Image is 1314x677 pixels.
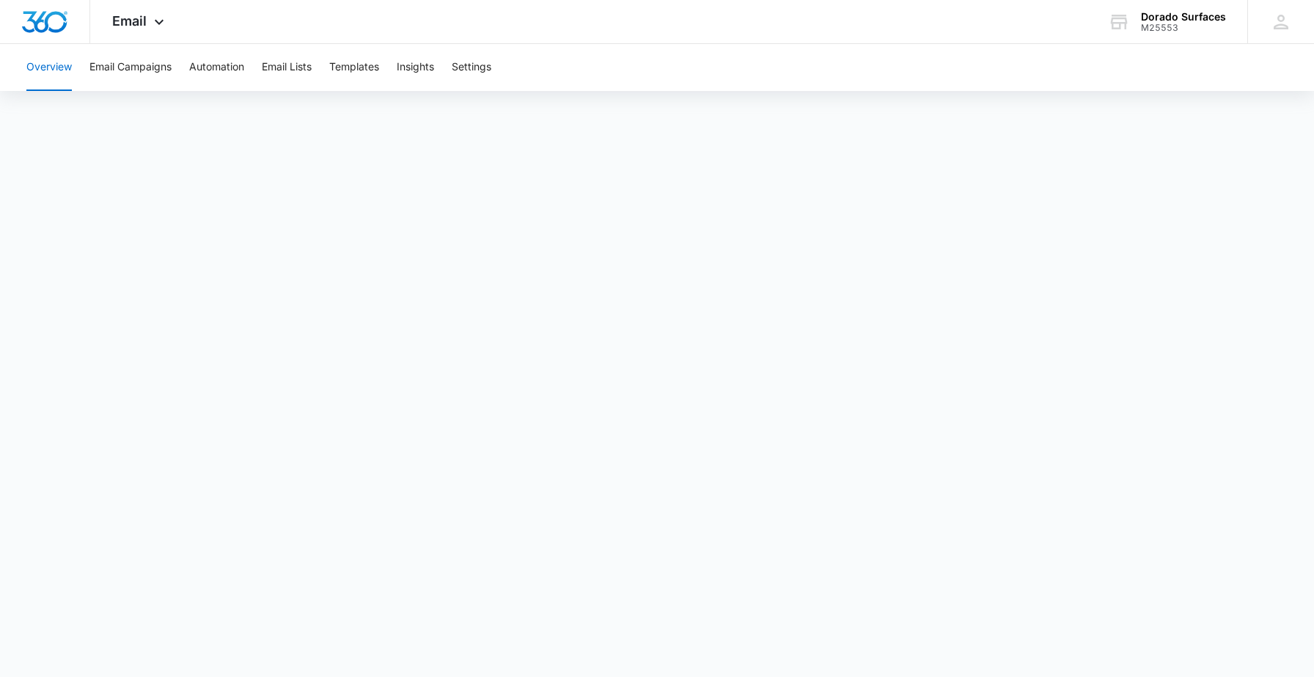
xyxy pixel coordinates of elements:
[26,44,72,91] button: Overview
[1141,23,1226,33] div: account id
[89,44,172,91] button: Email Campaigns
[262,44,312,91] button: Email Lists
[1141,11,1226,23] div: account name
[452,44,491,91] button: Settings
[189,44,244,91] button: Automation
[112,13,147,29] span: Email
[397,44,434,91] button: Insights
[329,44,379,91] button: Templates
